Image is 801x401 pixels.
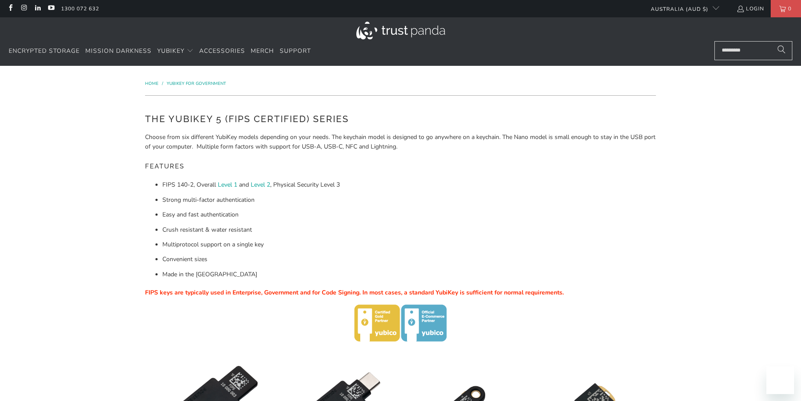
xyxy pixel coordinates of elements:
h2: The YubiKey 5 (FIPS Certified) Series [145,112,656,126]
span: Encrypted Storage [9,47,80,55]
a: Trust Panda Australia on Facebook [6,5,14,12]
li: Strong multi-factor authentication [162,195,656,205]
a: Support [280,41,311,61]
p: Choose from six different YubiKey models depending on your needs. The keychain model is designed ... [145,133,656,152]
span: / [162,81,163,87]
span: FIPS keys are typically used in Enterprise, Government and for Code Signing. In most cases, a sta... [145,288,564,297]
a: Accessories [199,41,245,61]
summary: YubiKey [157,41,194,61]
a: Trust Panda Australia on LinkedIn [34,5,41,12]
a: YubiKey for Government [167,81,226,87]
li: Convenient sizes [162,255,656,264]
span: Home [145,81,158,87]
span: Support [280,47,311,55]
span: Mission Darkness [85,47,152,55]
input: Search... [714,41,792,60]
a: Login [736,4,764,13]
li: FIPS 140-2, Overall and , Physical Security Level 3 [162,180,656,190]
span: YubiKey [157,47,184,55]
a: Merch [251,41,274,61]
span: Accessories [199,47,245,55]
a: Level 2 [251,181,270,189]
span: Merch [251,47,274,55]
li: Easy and fast authentication [162,210,656,220]
li: Crush resistant & water resistant [162,225,656,235]
a: Home [145,81,160,87]
nav: Translation missing: en.navigation.header.main_nav [9,41,311,61]
a: Trust Panda Australia on Instagram [20,5,27,12]
a: Mission Darkness [85,41,152,61]
li: Made in the [GEOGRAPHIC_DATA] [162,270,656,279]
img: Trust Panda Australia [356,22,445,39]
a: Trust Panda Australia on YouTube [47,5,55,12]
h5: Features [145,158,656,175]
a: 1300 072 632 [61,4,99,13]
a: Encrypted Storage [9,41,80,61]
button: Search [771,41,792,60]
iframe: Button to launch messaging window [766,366,794,394]
a: Level 1 [218,181,237,189]
li: Multiprotocol support on a single key [162,240,656,249]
